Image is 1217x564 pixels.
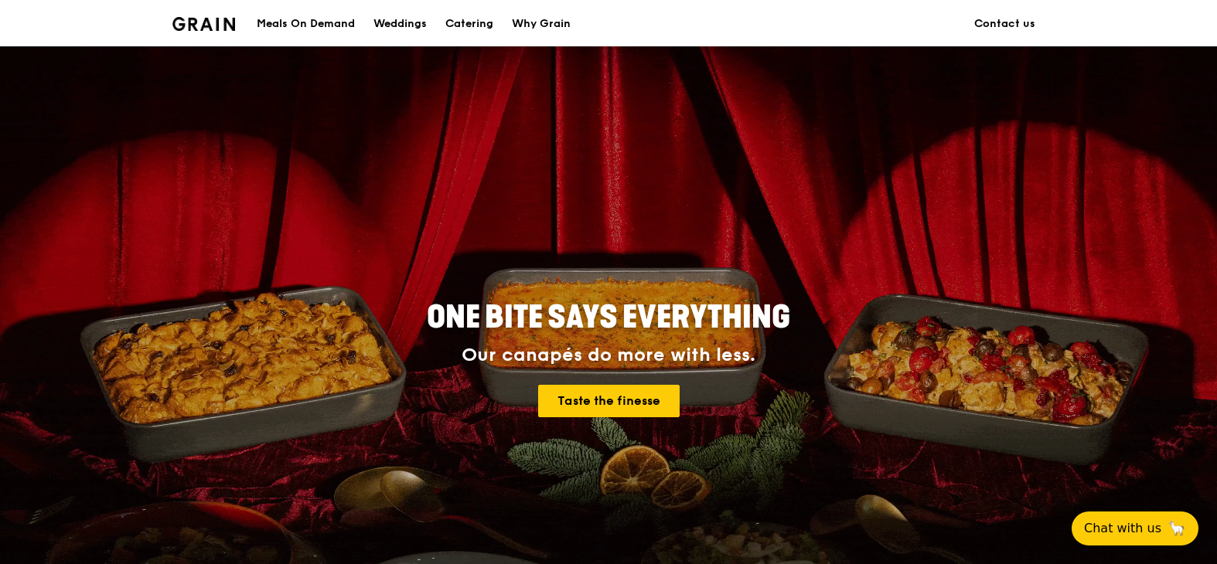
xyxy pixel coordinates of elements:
div: Our canapés do more with less. [330,345,887,366]
button: Chat with us🦙 [1072,511,1198,545]
a: Weddings [364,1,436,47]
div: Why Grain [512,1,571,47]
img: Grain [172,17,235,31]
div: Catering [445,1,493,47]
a: Contact us [965,1,1045,47]
span: ONE BITE SAYS EVERYTHING [427,299,790,336]
span: 🦙 [1168,519,1186,538]
div: Meals On Demand [257,1,355,47]
a: Catering [436,1,503,47]
div: Weddings [373,1,427,47]
a: Why Grain [503,1,580,47]
a: Taste the finesse [538,385,680,417]
span: Chat with us [1084,519,1161,538]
